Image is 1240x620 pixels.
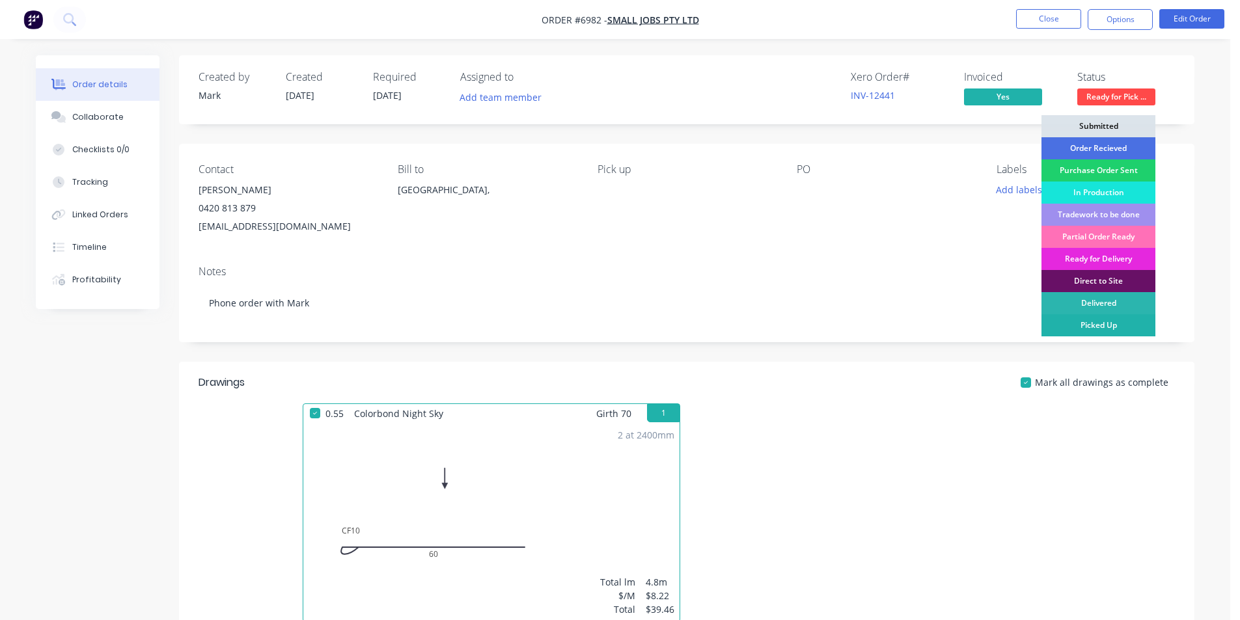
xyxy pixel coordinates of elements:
div: Notes [199,265,1175,278]
div: Created by [199,71,270,83]
div: $/M [600,589,635,602]
div: Bill to [398,163,576,176]
div: 2 at 2400mm [618,428,674,442]
span: [DATE] [286,89,314,101]
div: PO [797,163,975,176]
div: Assigned to [460,71,590,83]
div: Partial Order Ready [1041,226,1155,248]
div: 0420 813 879 [199,199,377,217]
div: [GEOGRAPHIC_DATA], [398,181,576,199]
button: Order details [36,68,159,101]
div: Required [373,71,445,83]
div: Total [600,602,635,616]
button: Tracking [36,166,159,198]
div: [EMAIL_ADDRESS][DOMAIN_NAME] [199,217,377,236]
button: Collaborate [36,101,159,133]
div: Submitted [1041,115,1155,137]
div: Drawings [199,375,245,390]
a: Small Jobs Pty Ltd [607,14,699,26]
div: Pick up [598,163,776,176]
img: Factory [23,10,43,29]
div: In Production [1041,182,1155,204]
div: Phone order with Mark [199,283,1175,323]
button: Ready for Pick ... [1077,88,1155,108]
button: Add team member [453,88,549,106]
button: Close [1016,9,1081,29]
button: 1 [647,404,680,422]
button: Linked Orders [36,198,159,231]
div: Ready for Delivery [1041,248,1155,270]
div: $39.46 [646,602,674,616]
div: Picked Up [1041,314,1155,336]
div: Delivered [1041,292,1155,314]
div: Collaborate [72,111,124,123]
div: $8.22 [646,589,674,602]
span: Girth 70 [596,404,631,423]
div: [PERSON_NAME] [199,181,377,199]
button: Checklists 0/0 [36,133,159,166]
button: Add labels [989,181,1049,198]
div: Invoiced [964,71,1062,83]
div: Mark [199,88,270,102]
div: Direct to Site [1041,270,1155,292]
button: Add team member [460,88,549,106]
div: Order Recieved [1041,137,1155,159]
div: Created [286,71,357,83]
span: Ready for Pick ... [1077,88,1155,105]
div: Tradework to be done [1041,204,1155,226]
div: Contact [199,163,377,176]
div: 4.8m [646,575,674,589]
button: Profitability [36,263,159,296]
div: Checklists 0/0 [72,144,130,155]
div: Tracking [72,176,108,188]
span: Order #6982 - [542,14,607,26]
div: [GEOGRAPHIC_DATA], [398,181,576,222]
div: [PERSON_NAME]0420 813 879[EMAIL_ADDRESS][DOMAIN_NAME] [199,181,377,236]
span: Yes [964,88,1042,105]
div: Linked Orders [72,209,128,221]
button: Edit Order [1159,9,1224,29]
div: Labels [997,163,1175,176]
span: Colorbond Night Sky [349,404,448,423]
button: Options [1088,9,1153,30]
div: Purchase Order Sent [1041,159,1155,182]
span: [DATE] [373,89,402,101]
div: Status [1077,71,1175,83]
a: INV-12441 [851,89,895,101]
button: Timeline [36,231,159,263]
div: Xero Order # [851,71,948,83]
div: Order details [72,79,128,90]
div: Total lm [600,575,635,589]
div: Profitability [72,274,121,286]
span: 0.55 [320,404,349,423]
div: Timeline [72,241,107,253]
